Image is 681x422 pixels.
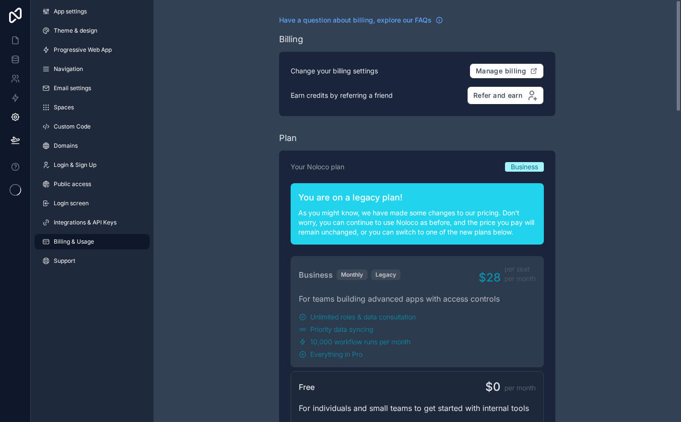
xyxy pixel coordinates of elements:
[54,238,94,246] span: Billing & Usage
[35,176,150,192] a: Public access
[467,86,544,105] button: Refer and earn
[299,269,333,281] span: Business
[310,312,416,322] span: Unlimited roles & data consultation
[54,142,78,150] span: Domains
[35,253,150,269] a: Support
[337,270,367,280] div: Monthly
[35,4,150,19] a: App settings
[35,61,150,77] a: Navigation
[54,84,91,92] span: Email settings
[54,219,117,226] span: Integrations & API Keys
[54,161,96,169] span: Login & Sign Up
[298,208,536,237] p: As you might know, we have made some changes to our pricing. Don't worry, you can continue to use...
[299,293,536,305] div: For teams building advanced apps with access controls
[35,234,150,249] a: Billing & Usage
[35,81,150,96] a: Email settings
[279,131,297,145] div: Plan
[371,270,400,280] div: Legacy
[279,15,432,25] span: Have a question about billing, explore our FAQs
[54,257,75,265] span: Support
[54,123,91,130] span: Custom Code
[473,91,522,100] span: Refer and earn
[35,157,150,173] a: Login & Sign Up
[291,91,393,100] p: Earn credits by referring a friend
[299,402,536,414] div: For individuals and small teams to get started with internal tools
[54,104,74,111] span: Spaces
[485,379,501,395] span: $0
[476,67,526,75] span: Manage billing
[279,33,303,46] div: Billing
[310,337,411,347] span: 10,000 workflow runs per month
[54,65,83,73] span: Navigation
[505,274,536,283] span: per month
[470,63,544,79] button: Manage billing
[35,42,150,58] a: Progressive Web App
[505,383,536,393] span: per month
[35,23,150,38] a: Theme & design
[54,199,89,207] span: Login screen
[511,162,538,172] span: Business
[35,119,150,134] a: Custom Code
[54,27,97,35] span: Theme & design
[299,381,315,393] span: Free
[35,100,150,115] a: Spaces
[35,215,150,230] a: Integrations & API Keys
[310,325,373,334] span: Priority data syncing
[505,264,536,274] span: per seat
[35,138,150,153] a: Domains
[54,8,87,15] span: App settings
[54,180,91,188] span: Public access
[291,66,378,76] p: Change your billing settings
[35,196,150,211] a: Login screen
[291,162,344,172] p: Your Noloco plan
[54,46,112,54] span: Progressive Web App
[310,350,363,359] span: Everything in Pro
[279,15,443,25] a: Have a question about billing, explore our FAQs
[298,191,536,204] h2: You are on a legacy plan!
[479,270,501,285] span: $28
